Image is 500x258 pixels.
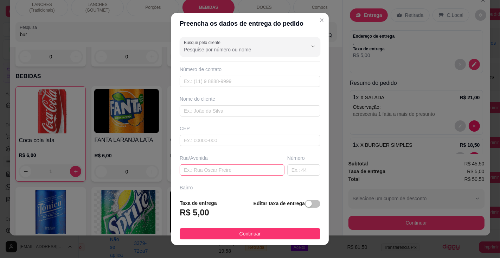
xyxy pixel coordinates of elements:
[171,13,329,34] header: Preencha os dados de entrega do pedido
[316,14,327,26] button: Close
[254,201,305,206] strong: Editar taxa de entrega
[184,46,296,53] input: Busque pelo cliente
[180,76,320,87] input: Ex.: (11) 9 8888-9999
[239,230,261,238] span: Continuar
[287,155,320,162] div: Número
[180,95,320,102] div: Nome do cliente
[180,125,320,132] div: CEP
[180,135,320,146] input: Ex.: 00000-000
[180,105,320,117] input: Ex.: João da Silva
[180,66,320,73] div: Número de contato
[180,155,284,162] div: Rua/Avenida
[287,164,320,176] input: Ex.: 44
[180,164,284,176] input: Ex.: Rua Oscar Freire
[184,39,223,45] label: Busque pelo cliente
[180,200,217,206] strong: Taxa de entrega
[180,207,209,218] h3: R$ 5,00
[180,184,320,191] div: Bairro
[308,41,319,52] button: Show suggestions
[180,228,320,239] button: Continuar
